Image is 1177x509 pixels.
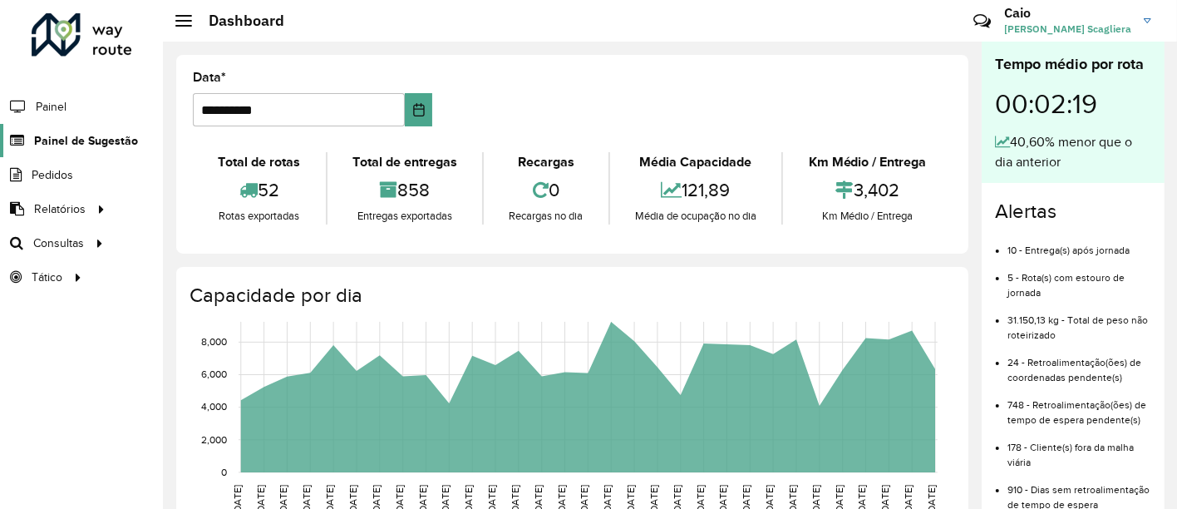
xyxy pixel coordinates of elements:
text: 4,000 [201,402,227,413]
button: Choose Date [405,93,432,126]
h2: Dashboard [192,12,284,30]
li: 31.150,13 kg - Total de peso não roteirizado [1007,300,1151,343]
div: 40,60% menor que o dia anterior [995,132,1151,172]
span: [PERSON_NAME] Scagliera [1004,22,1131,37]
text: 0 [221,467,227,477]
li: 10 - Entrega(s) após jornada [1007,230,1151,258]
li: 5 - Rota(s) com estouro de jornada [1007,258,1151,300]
div: 00:02:19 [995,76,1151,132]
div: Média de ocupação no dia [614,208,778,225]
div: 121,89 [614,172,778,208]
div: 52 [197,172,322,208]
span: Consultas [33,235,84,252]
div: 0 [488,172,604,208]
div: Total de entregas [332,152,479,172]
span: Painel [36,98,66,116]
span: Painel de Sugestão [34,132,138,150]
li: 24 - Retroalimentação(ões) de coordenadas pendente(s) [1007,343,1151,385]
div: 3,402 [787,172,948,208]
h3: Caio [1004,5,1131,21]
div: Recargas [488,152,604,172]
span: Tático [32,269,62,286]
li: 178 - Cliente(s) fora da malha viária [1007,427,1151,470]
div: Km Médio / Entrega [787,208,948,225]
div: Entregas exportadas [332,208,479,225]
div: 858 [332,172,479,208]
text: 8,000 [201,337,227,348]
div: Recargas no dia [488,208,604,225]
label: Data [193,67,226,87]
div: Média Capacidade [614,152,778,172]
div: Tempo médio por rota [995,53,1151,76]
h4: Capacidade por dia [190,284,952,308]
span: Pedidos [32,166,73,184]
span: Relatórios [34,200,86,218]
text: 6,000 [201,369,227,380]
div: Km Médio / Entrega [787,152,948,172]
li: 748 - Retroalimentação(ões) de tempo de espera pendente(s) [1007,385,1151,427]
text: 2,000 [201,434,227,445]
div: Rotas exportadas [197,208,322,225]
h4: Alertas [995,200,1151,224]
div: Total de rotas [197,152,322,172]
a: Contato Rápido [964,3,1000,39]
